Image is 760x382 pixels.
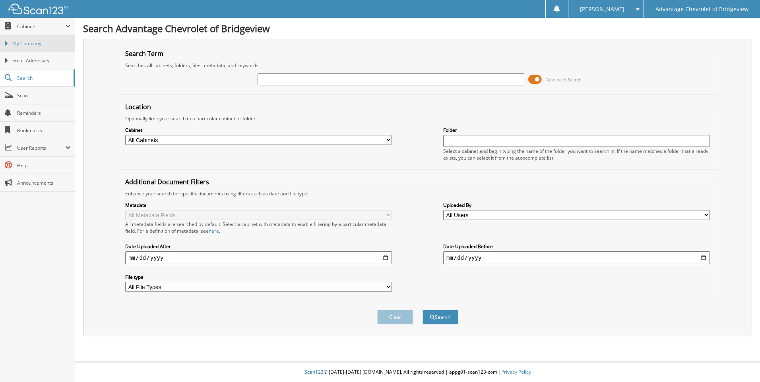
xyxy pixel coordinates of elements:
label: Date Uploaded Before [443,243,710,250]
span: Search [17,75,70,81]
legend: Search Term [121,49,167,58]
span: Scan123 [304,368,324,375]
button: Clear [377,310,413,324]
span: My Company [12,40,71,47]
div: Optionally limit your search to a particular cabinet or folder [121,115,714,122]
input: start [125,251,392,264]
span: Email Addresses [12,57,71,64]
span: Advanced Search [546,77,582,83]
span: Advantage Chevrolet of Bridgeview [655,7,748,12]
label: File type [125,274,392,280]
div: All metadata fields are searched by default. Select a cabinet with metadata to enable filtering b... [125,221,392,234]
label: Date Uploaded After [125,243,392,250]
div: Searches all cabinets, folders, files, metadata, and keywords [121,62,714,69]
button: Search [423,310,458,324]
label: Uploaded By [443,202,710,208]
label: Metadata [125,202,392,208]
span: Announcements [17,179,71,186]
a: here [209,228,219,234]
span: Help [17,162,71,169]
div: Enhance your search for specific documents using filters such as date and file type. [121,190,714,197]
legend: Additional Document Filters [121,177,213,186]
legend: Location [121,102,155,111]
span: Cabinets [17,23,65,30]
span: [PERSON_NAME] [580,7,624,12]
iframe: Chat Widget [720,344,760,382]
span: Scan [17,92,71,99]
div: © [DATE]-[DATE] [DOMAIN_NAME]. All rights reserved | appg01-scan123-com | [75,363,760,382]
label: Folder [443,127,710,133]
label: Cabinet [125,127,392,133]
span: Bookmarks [17,127,71,134]
a: Privacy Policy [501,368,531,375]
img: scan123-logo-white.svg [8,4,68,14]
input: end [443,251,710,264]
h1: Search Advantage Chevrolet of Bridgeview [83,22,752,35]
span: Reminders [17,110,71,116]
span: User Reports [17,145,65,151]
div: Select a cabinet and begin typing the name of the folder you want to search in. If the name match... [443,148,710,161]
